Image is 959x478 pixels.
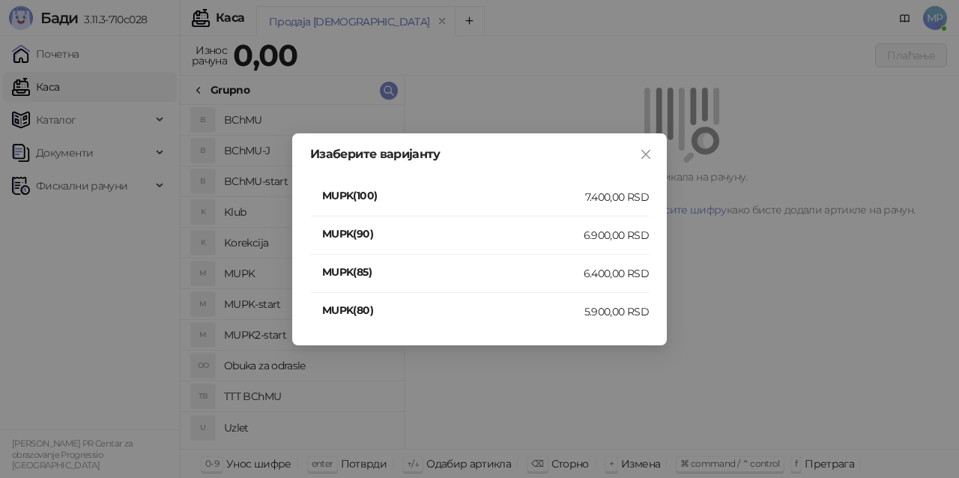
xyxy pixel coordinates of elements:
[322,187,585,204] h4: MUPK(100)
[584,227,649,243] div: 6.900,00 RSD
[322,264,584,280] h4: MUPK(85)
[585,189,649,205] div: 7.400,00 RSD
[634,148,658,160] span: Close
[584,265,649,282] div: 6.400,00 RSD
[584,303,649,320] div: 5.900,00 RSD
[322,302,584,318] h4: MUPK(80)
[310,148,649,160] div: Изаберите варијанту
[322,226,584,242] h4: MUPK(90)
[634,142,658,166] button: Close
[640,148,652,160] span: close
